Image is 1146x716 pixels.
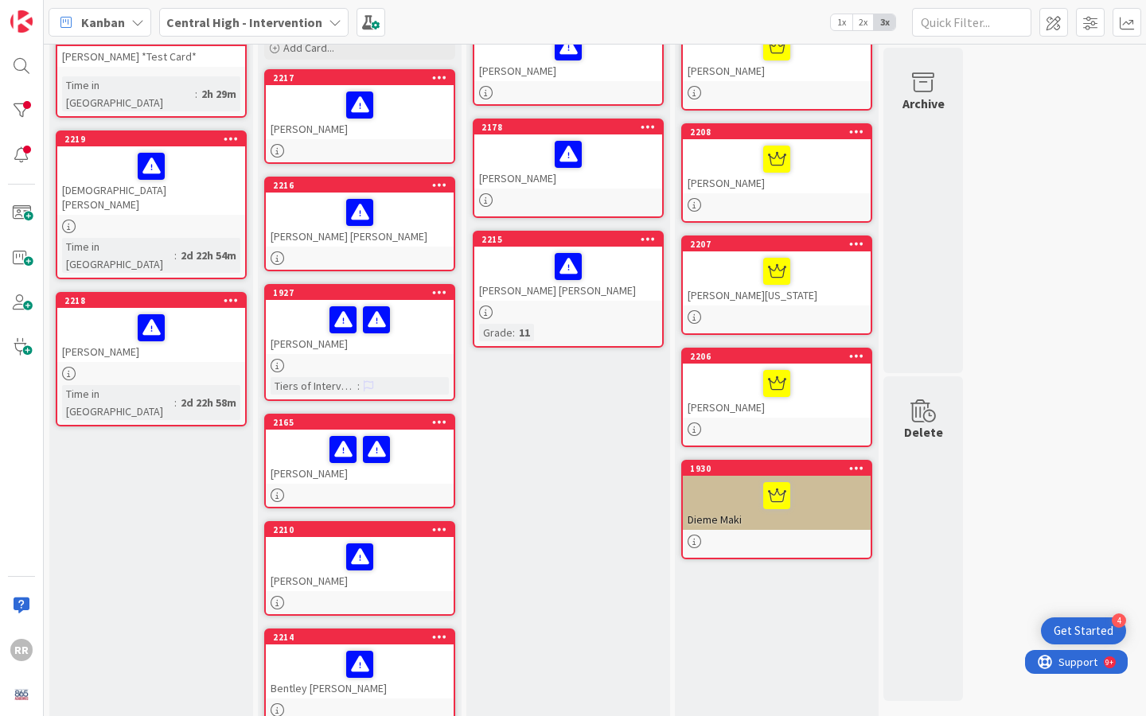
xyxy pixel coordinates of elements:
[904,422,943,442] div: Delete
[197,85,240,103] div: 2h 29m
[690,351,871,362] div: 2206
[683,237,871,251] div: 2207
[474,232,662,247] div: 2215
[57,146,245,215] div: [DEMOGRAPHIC_DATA][PERSON_NAME]
[195,85,197,103] span: :
[266,178,454,193] div: 2216
[273,287,454,298] div: 1927
[166,14,322,30] b: Central High - Intervention
[266,85,454,139] div: [PERSON_NAME]
[64,134,245,145] div: 2219
[266,630,454,644] div: 2214
[479,324,513,341] div: Grade
[177,247,240,264] div: 2d 22h 54m
[515,324,534,341] div: 11
[266,178,454,247] div: 2216[PERSON_NAME] [PERSON_NAME]
[683,251,871,305] div: [PERSON_NAME][US_STATE]
[683,27,871,81] div: [PERSON_NAME]
[683,125,871,139] div: 2208
[683,237,871,305] div: 2207[PERSON_NAME][US_STATE]
[683,476,871,530] div: Dieme Maki
[273,72,454,84] div: 2217
[1112,613,1126,628] div: 4
[266,430,454,484] div: [PERSON_NAME]
[474,120,662,134] div: 2178
[683,461,871,530] div: 1930Dieme Maki
[273,417,454,428] div: 2165
[690,463,871,474] div: 1930
[57,132,245,215] div: 2219[DEMOGRAPHIC_DATA][PERSON_NAME]
[474,232,662,301] div: 2215[PERSON_NAME] [PERSON_NAME]
[513,324,515,341] span: :
[80,6,88,19] div: 9+
[57,294,245,308] div: 2218
[174,394,177,411] span: :
[683,349,871,418] div: 2206[PERSON_NAME]
[266,300,454,354] div: [PERSON_NAME]
[474,27,662,81] div: [PERSON_NAME]
[683,139,871,193] div: [PERSON_NAME]
[852,14,874,30] span: 2x
[474,120,662,189] div: 2178[PERSON_NAME]
[474,134,662,189] div: [PERSON_NAME]
[481,234,662,245] div: 2215
[266,71,454,139] div: 2217[PERSON_NAME]
[266,415,454,484] div: 2165[PERSON_NAME]
[273,180,454,191] div: 2216
[174,247,177,264] span: :
[902,94,945,113] div: Archive
[266,644,454,698] div: Bentley [PERSON_NAME]
[57,32,245,67] div: 2230[PERSON_NAME] *Test Card*
[62,76,195,111] div: Time in [GEOGRAPHIC_DATA]
[273,632,454,643] div: 2214
[912,8,1031,37] input: Quick Filter...
[64,295,245,306] div: 2218
[690,126,871,138] div: 2208
[57,294,245,362] div: 2218[PERSON_NAME]
[10,639,33,661] div: RR
[273,524,454,535] div: 2210
[266,286,454,354] div: 1927[PERSON_NAME]
[474,247,662,301] div: [PERSON_NAME] [PERSON_NAME]
[62,385,174,420] div: Time in [GEOGRAPHIC_DATA]
[683,125,871,193] div: 2208[PERSON_NAME]
[62,238,174,273] div: Time in [GEOGRAPHIC_DATA]
[831,14,852,30] span: 1x
[177,394,240,411] div: 2d 22h 58m
[57,132,245,146] div: 2219
[266,415,454,430] div: 2165
[357,377,360,395] span: :
[81,13,125,32] span: Kanban
[57,308,245,362] div: [PERSON_NAME]
[874,14,895,30] span: 3x
[683,13,871,81] div: [PERSON_NAME]
[266,537,454,591] div: [PERSON_NAME]
[683,364,871,418] div: [PERSON_NAME]
[683,461,871,476] div: 1930
[266,193,454,247] div: [PERSON_NAME] [PERSON_NAME]
[266,523,454,591] div: 2210[PERSON_NAME]
[481,122,662,133] div: 2178
[266,286,454,300] div: 1927
[57,46,245,67] div: [PERSON_NAME] *Test Card*
[474,13,662,81] div: [PERSON_NAME]
[1054,623,1113,639] div: Get Started
[271,377,357,395] div: Tiers of Intervention
[283,41,334,55] span: Add Card...
[266,523,454,537] div: 2210
[1041,617,1126,644] div: Open Get Started checklist, remaining modules: 4
[266,630,454,698] div: 2214Bentley [PERSON_NAME]
[33,2,72,21] span: Support
[683,349,871,364] div: 2206
[10,683,33,706] img: avatar
[266,71,454,85] div: 2217
[10,10,33,33] img: Visit kanbanzone.com
[690,239,871,250] div: 2207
